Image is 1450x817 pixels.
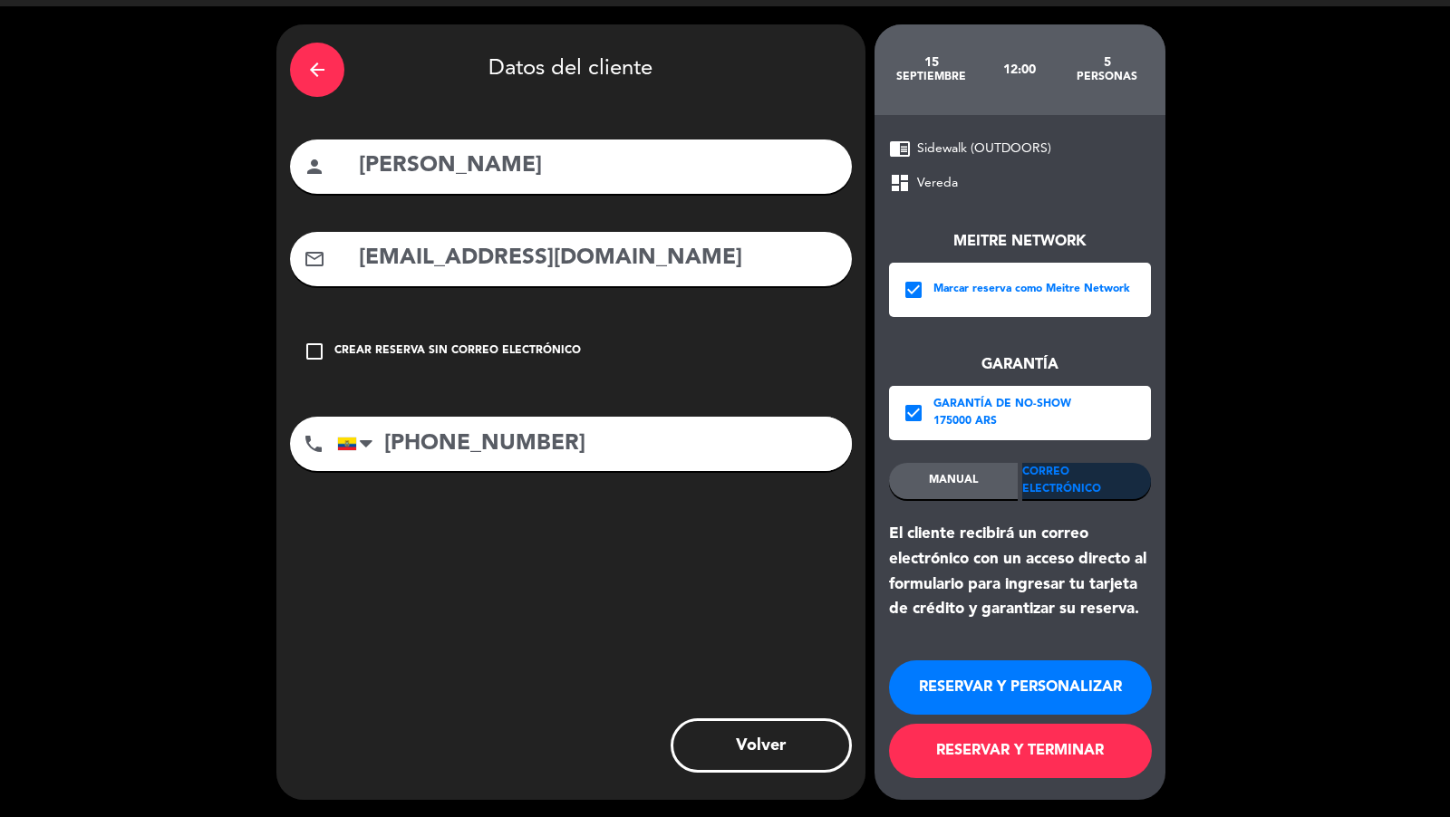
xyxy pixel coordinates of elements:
[889,172,911,194] span: dashboard
[334,342,581,360] div: Crear reserva sin correo electrónico
[671,718,852,773] button: Volver
[337,417,852,471] input: Número de teléfono...
[917,173,958,194] span: Vereda
[1063,55,1151,70] div: 5
[889,138,911,159] span: chrome_reader_mode
[1063,70,1151,84] div: personas
[1022,463,1151,499] div: Correo Electrónico
[903,402,924,424] i: check_box
[304,156,325,178] i: person
[889,522,1151,622] div: El cliente recibirá un correo electrónico con un acceso directo al formulario para ingresar tu ta...
[303,433,324,455] i: phone
[889,353,1151,377] div: Garantía
[889,230,1151,254] div: Meitre Network
[975,38,1063,101] div: 12:00
[304,341,325,362] i: check_box_outline_blank
[917,139,1051,159] span: Sidewalk (OUTDOORS)
[889,724,1152,778] button: RESERVAR Y TERMINAR
[933,281,1130,299] div: Marcar reserva como Meitre Network
[888,70,976,84] div: septiembre
[304,248,325,270] i: mail_outline
[290,38,852,101] div: Datos del cliente
[338,418,380,470] div: Ecuador: +593
[357,148,838,185] input: Nombre del cliente
[889,660,1152,715] button: RESERVAR Y PERSONALIZAR
[889,463,1018,499] div: MANUAL
[903,279,924,301] i: check_box
[357,240,838,277] input: Email del cliente
[933,413,1071,431] div: 175000 ARS
[933,396,1071,414] div: Garantía de no-show
[888,55,976,70] div: 15
[306,59,328,81] i: arrow_back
